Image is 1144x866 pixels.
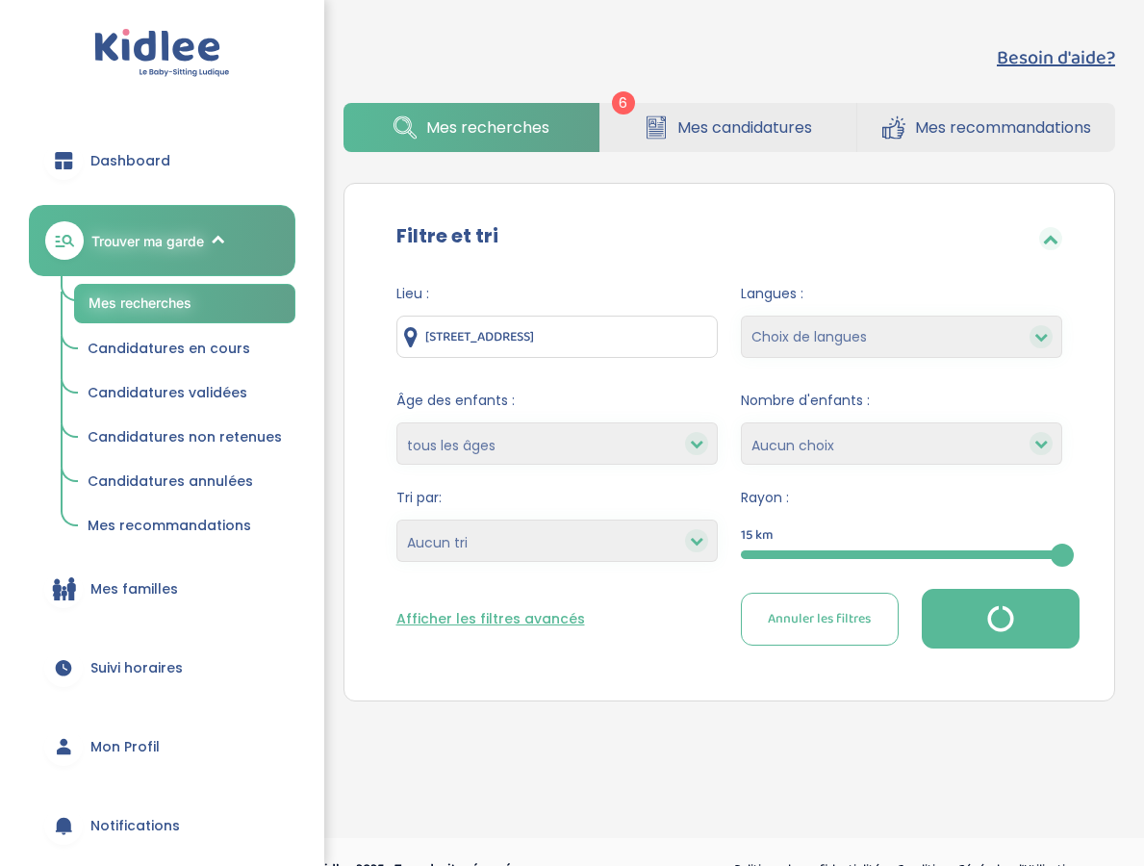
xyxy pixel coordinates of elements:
[396,221,498,250] label: Filtre et tri
[29,126,295,195] a: Dashboard
[741,525,774,546] span: 15 km
[91,231,204,251] span: Trouver ma garde
[741,284,1062,304] span: Langues :
[74,331,295,368] a: Candidatures en cours
[74,420,295,456] a: Candidatures non retenues
[915,115,1091,140] span: Mes recommandations
[74,284,295,323] a: Mes recherches
[29,791,295,860] a: Notifications
[74,375,295,412] a: Candidatures validées
[88,471,253,491] span: Candidatures annulées
[90,816,180,836] span: Notifications
[88,427,282,446] span: Candidatures non retenues
[741,391,1062,411] span: Nombre d'enfants :
[997,43,1115,72] button: Besoin d'aide?
[74,464,295,500] a: Candidatures annulées
[94,29,230,78] img: logo.svg
[426,115,549,140] span: Mes recherches
[396,391,718,411] span: Âge des enfants :
[74,508,295,545] a: Mes recommandations
[89,294,191,311] span: Mes recherches
[396,609,585,629] button: Afficher les filtres avancés
[29,633,295,702] a: Suivi horaires
[396,284,718,304] span: Lieu :
[741,488,1062,508] span: Rayon :
[90,737,160,757] span: Mon Profil
[88,516,251,535] span: Mes recommandations
[600,103,856,152] a: Mes candidatures
[857,103,1114,152] a: Mes recommandations
[88,339,250,358] span: Candidatures en cours
[29,205,295,276] a: Trouver ma garde
[677,115,812,140] span: Mes candidatures
[343,103,599,152] a: Mes recherches
[29,712,295,781] a: Mon Profil
[88,383,247,402] span: Candidatures validées
[90,658,183,678] span: Suivi horaires
[396,316,718,358] input: Ville ou code postale
[396,488,718,508] span: Tri par:
[90,579,178,599] span: Mes familles
[741,593,899,646] button: Annuler les filtres
[29,554,295,624] a: Mes familles
[768,609,871,629] span: Annuler les filtres
[612,91,635,115] span: 6
[90,151,170,171] span: Dashboard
